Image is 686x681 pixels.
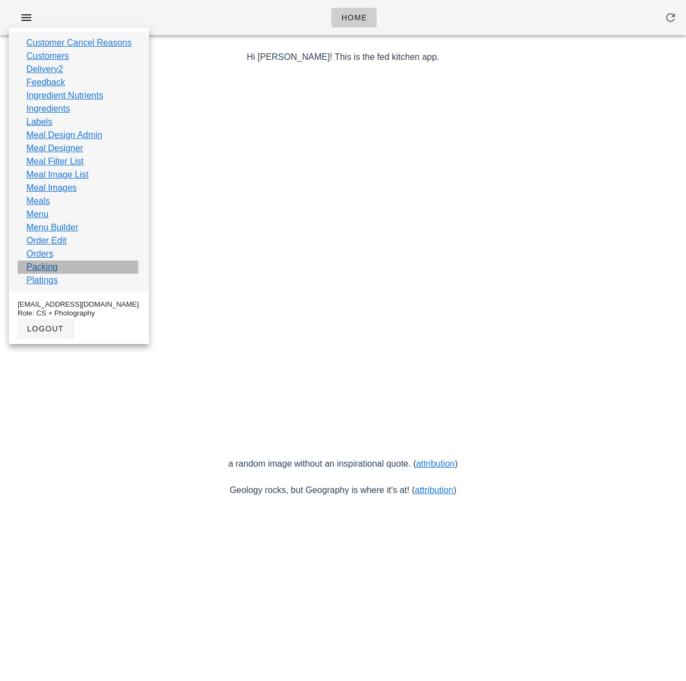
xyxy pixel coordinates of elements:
[331,8,376,27] a: Home
[26,261,58,274] a: Packing
[26,247,53,261] a: Orders
[26,129,102,142] a: Meal Design Admin
[26,234,67,247] a: Order Edit
[18,309,140,318] div: Role: CS + Photography
[26,76,65,89] a: Feedback
[26,208,48,221] a: Menu
[415,485,453,495] a: attribution
[26,49,69,63] a: Customers
[26,195,50,208] a: Meals
[102,51,584,64] p: Hi [PERSON_NAME]! This is the fed kitchen app.
[26,155,84,168] a: Meal Filter List
[26,115,52,129] a: Labels
[26,324,64,333] span: logout
[26,181,77,195] a: Meal Images
[341,13,367,22] span: Home
[416,459,454,468] a: attribution
[26,102,70,115] a: Ingredients
[18,300,140,309] div: [EMAIL_ADDRESS][DOMAIN_NAME]
[18,319,73,339] button: logout
[26,36,131,49] a: Customer Cancel Reasons
[26,142,83,155] a: Meal Designer
[26,221,78,234] a: Menu Builder
[102,457,584,497] p: a random image without an inspirational quote. ( ) Geology rocks, but Geography is where it's at!...
[26,89,103,102] a: Ingredient Nutrients
[26,168,89,181] a: Meal Image List
[26,63,63,76] a: Delivery2
[26,274,58,287] a: Platings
